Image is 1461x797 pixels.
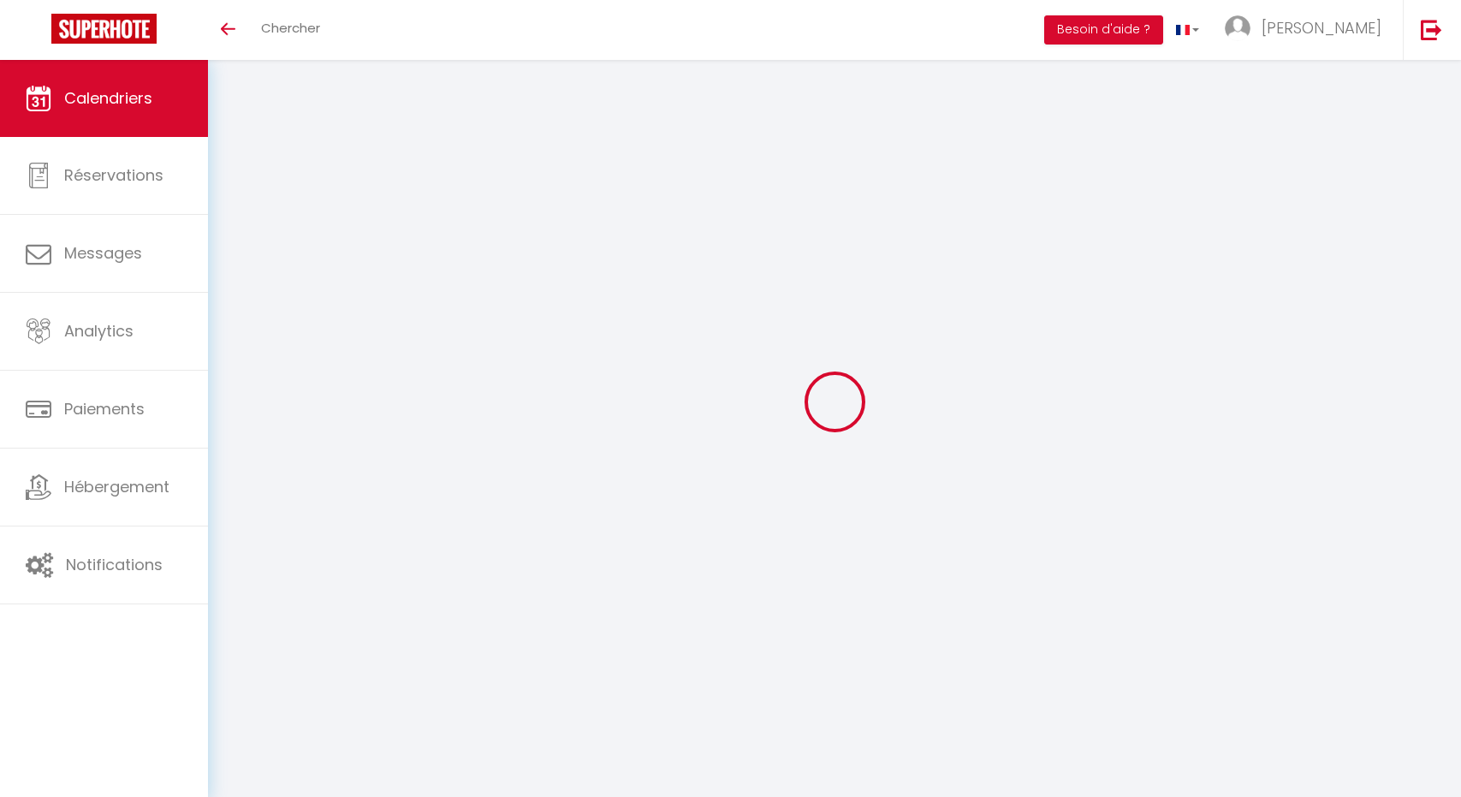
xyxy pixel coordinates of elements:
button: Besoin d'aide ? [1044,15,1163,45]
span: Réservations [64,164,163,186]
span: Hébergement [64,476,169,497]
span: Notifications [66,554,163,575]
span: Analytics [64,320,134,342]
span: Calendriers [64,87,152,109]
img: ... [1225,15,1250,41]
span: Chercher [261,19,320,37]
img: Super Booking [51,14,157,44]
span: Messages [64,242,142,264]
img: logout [1421,19,1442,40]
span: [PERSON_NAME] [1262,17,1381,39]
span: Paiements [64,398,145,419]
